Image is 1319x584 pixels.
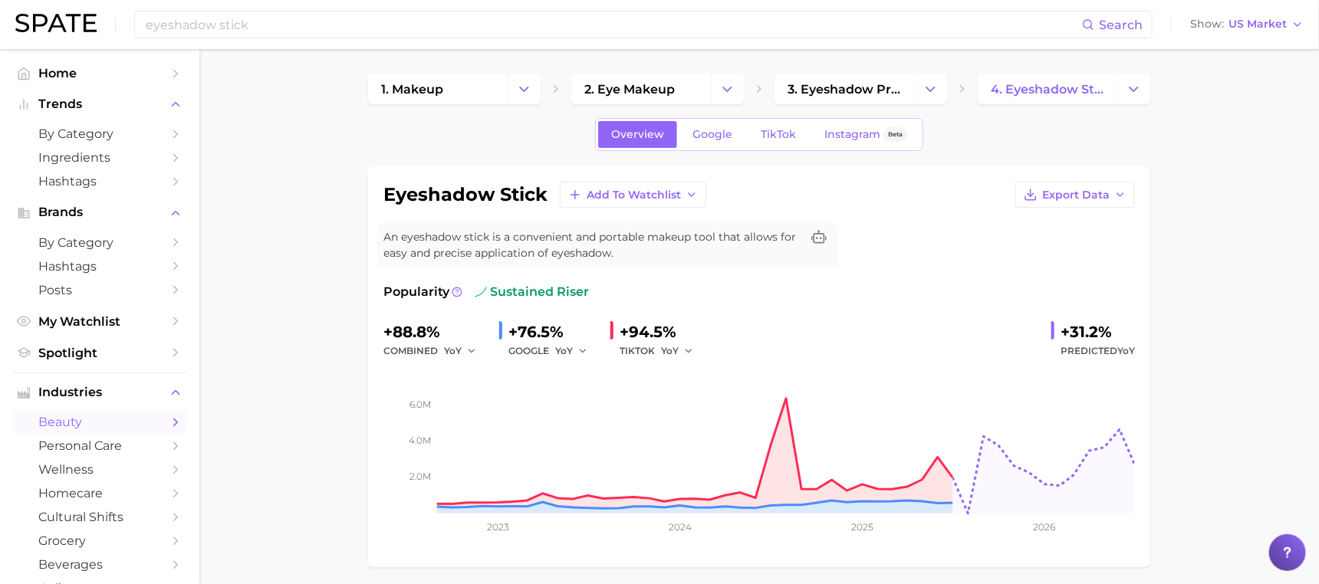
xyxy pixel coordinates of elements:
input: Search here for a brand, industry, or ingredient [144,11,1082,38]
span: My Watchlist [38,314,161,329]
tspan: 2024 [669,521,692,533]
a: Google [679,121,745,148]
span: Brands [38,205,161,219]
a: Hashtags [12,254,187,278]
a: personal care [12,434,187,458]
span: Google [692,128,732,141]
span: Search [1099,18,1143,32]
span: Instagram [824,128,880,141]
a: Home [12,61,187,85]
button: Change Category [1117,74,1150,104]
a: InstagramBeta [811,121,920,148]
span: US Market [1229,20,1287,28]
a: by Category [12,231,187,254]
a: beverages [12,553,187,576]
span: Ingredients [38,150,161,165]
a: TikTok [748,121,809,148]
span: personal care [38,438,161,453]
button: YoY [661,342,694,360]
span: wellness [38,462,161,477]
a: Overview [598,121,677,148]
span: YoY [444,344,462,357]
div: +94.5% [620,320,704,344]
button: Industries [12,381,187,404]
div: TIKTOK [620,342,704,360]
a: My Watchlist [12,310,187,333]
tspan: 2025 [851,521,873,533]
button: Change Category [914,74,947,104]
div: GOOGLE [508,342,598,360]
button: Change Category [508,74,541,104]
span: beauty [38,415,161,429]
span: YoY [1117,345,1135,356]
a: 4. eyeshadow stick [978,74,1117,104]
a: by Category [12,122,187,146]
a: Ingredients [12,146,187,169]
span: 2. eye makeup [584,82,675,97]
button: ShowUS Market [1186,15,1307,34]
span: Trends [38,97,161,111]
span: Hashtags [38,174,161,189]
a: 2. eye makeup [571,74,711,104]
img: sustained riser [475,286,487,298]
span: TikTok [761,128,796,141]
button: Change Category [711,74,744,104]
span: 4. eyeshadow stick [991,82,1104,97]
span: Popularity [383,283,449,301]
span: YoY [555,344,573,357]
span: Posts [38,283,161,297]
tspan: 2026 [1034,521,1056,533]
span: sustained riser [475,283,589,301]
a: homecare [12,481,187,505]
div: combined [383,342,487,360]
span: Spotlight [38,346,161,360]
span: Hashtags [38,259,161,274]
button: Export Data [1015,182,1135,208]
a: 3. eyeshadow products [775,74,914,104]
a: cultural shifts [12,505,187,529]
span: Beta [888,128,903,141]
a: Posts [12,278,187,302]
a: beauty [12,410,187,434]
button: Add to Watchlist [560,182,706,208]
a: wellness [12,458,187,481]
span: grocery [38,533,161,548]
span: Home [38,66,161,80]
button: YoY [555,342,588,360]
div: +88.8% [383,320,487,344]
span: YoY [661,344,679,357]
div: +76.5% [508,320,598,344]
tspan: 2023 [487,521,509,533]
div: +31.2% [1061,320,1135,344]
span: Show [1190,20,1224,28]
span: Export Data [1042,189,1110,202]
button: Brands [12,201,187,224]
span: An eyeshadow stick is a convenient and portable makeup tool that allows for easy and precise appl... [383,229,801,261]
button: YoY [444,342,477,360]
span: by Category [38,126,161,141]
span: cultural shifts [38,510,161,524]
span: Overview [611,128,664,141]
a: 1. makeup [368,74,508,104]
span: Predicted [1061,342,1135,360]
span: 1. makeup [381,82,443,97]
span: beverages [38,557,161,572]
span: Add to Watchlist [587,189,681,202]
h1: eyeshadow stick [383,185,548,204]
span: Industries [38,386,161,399]
img: SPATE [15,14,97,32]
span: by Category [38,235,161,250]
span: homecare [38,486,161,500]
a: Spotlight [12,341,187,365]
span: 3. eyeshadow products [788,82,901,97]
button: Trends [12,93,187,116]
a: Hashtags [12,169,187,193]
a: grocery [12,529,187,553]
